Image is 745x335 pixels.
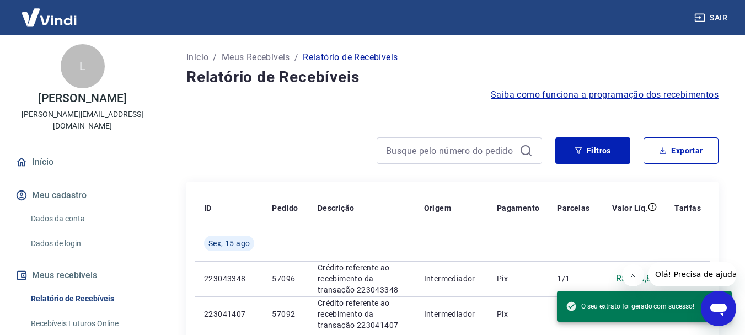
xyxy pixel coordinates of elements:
p: 223041407 [204,309,254,320]
p: 223043348 [204,273,254,284]
iframe: Mensagem da empresa [648,262,736,286]
a: Recebíveis Futuros Online [26,312,152,335]
p: Crédito referente ao recebimento da transação 223041407 [318,297,406,331]
img: Vindi [13,1,85,34]
a: Início [13,150,152,174]
p: 57092 [272,309,299,320]
p: Intermediador [424,309,479,320]
p: Tarifas [674,203,701,214]
a: Dados de login [26,232,152,255]
input: Busque pelo número do pedido [386,142,515,159]
h4: Relatório de Recebíveis [186,66,719,88]
p: 1/1 [557,273,589,284]
a: Meus Recebíveis [222,51,290,64]
p: Pedido [272,203,298,214]
button: Exportar [644,137,719,164]
p: Pix [497,273,540,284]
span: O seu extrato foi gerado com sucesso! [566,301,694,312]
p: ID [204,203,212,214]
p: Parcelas [557,203,589,214]
p: Crédito referente ao recebimento da transação 223043348 [318,262,406,295]
button: Meus recebíveis [13,263,152,288]
a: Dados da conta [26,208,152,230]
p: Pix [497,309,540,320]
span: Olá! Precisa de ajuda? [7,8,93,17]
p: Origem [424,203,451,214]
p: / [213,51,217,64]
p: Descrição [318,203,355,214]
div: L [61,44,105,88]
iframe: Botão para abrir a janela de mensagens [701,291,736,326]
button: Filtros [555,137,630,164]
p: Pagamento [497,203,540,214]
p: 57096 [272,273,299,284]
p: [PERSON_NAME] [38,93,126,104]
a: Início [186,51,208,64]
p: Valor Líq. [612,203,648,214]
button: Sair [692,8,732,28]
p: Intermediador [424,273,479,284]
a: Relatório de Recebíveis [26,288,152,310]
span: Sex, 15 ago [208,238,250,249]
button: Meu cadastro [13,183,152,208]
p: / [294,51,298,64]
iframe: Fechar mensagem [622,264,644,286]
p: R$ 163,83 [616,272,657,285]
p: Relatório de Recebíveis [303,51,398,64]
a: Saiba como funciona a programação dos recebimentos [491,88,719,102]
p: [PERSON_NAME][EMAIL_ADDRESS][DOMAIN_NAME] [9,109,156,132]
